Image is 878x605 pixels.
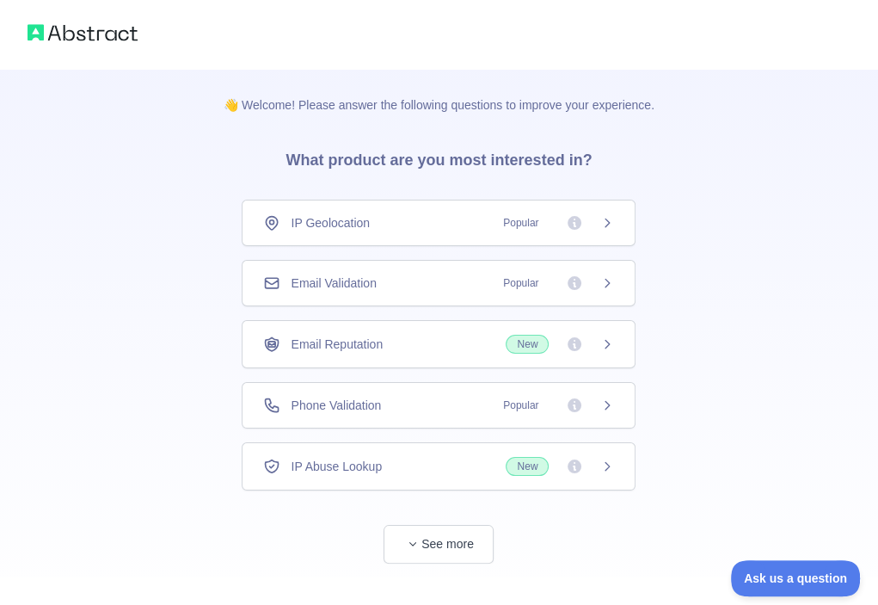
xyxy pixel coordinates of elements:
span: Popular [493,275,549,292]
iframe: Toggle Customer Support [731,560,861,596]
p: 👋 Welcome! Please answer the following questions to improve your experience. [196,69,682,114]
span: New [506,335,549,354]
span: New [506,457,549,476]
span: Popular [493,214,549,232]
span: Phone Validation [291,397,381,414]
span: IP Abuse Lookup [291,458,382,475]
span: Email Validation [291,275,376,292]
span: Email Reputation [291,336,383,353]
h3: What product are you most interested in? [258,114,619,200]
span: Popular [493,397,549,414]
span: IP Geolocation [291,214,370,232]
img: Abstract logo [28,21,138,45]
button: See more [384,525,494,564]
